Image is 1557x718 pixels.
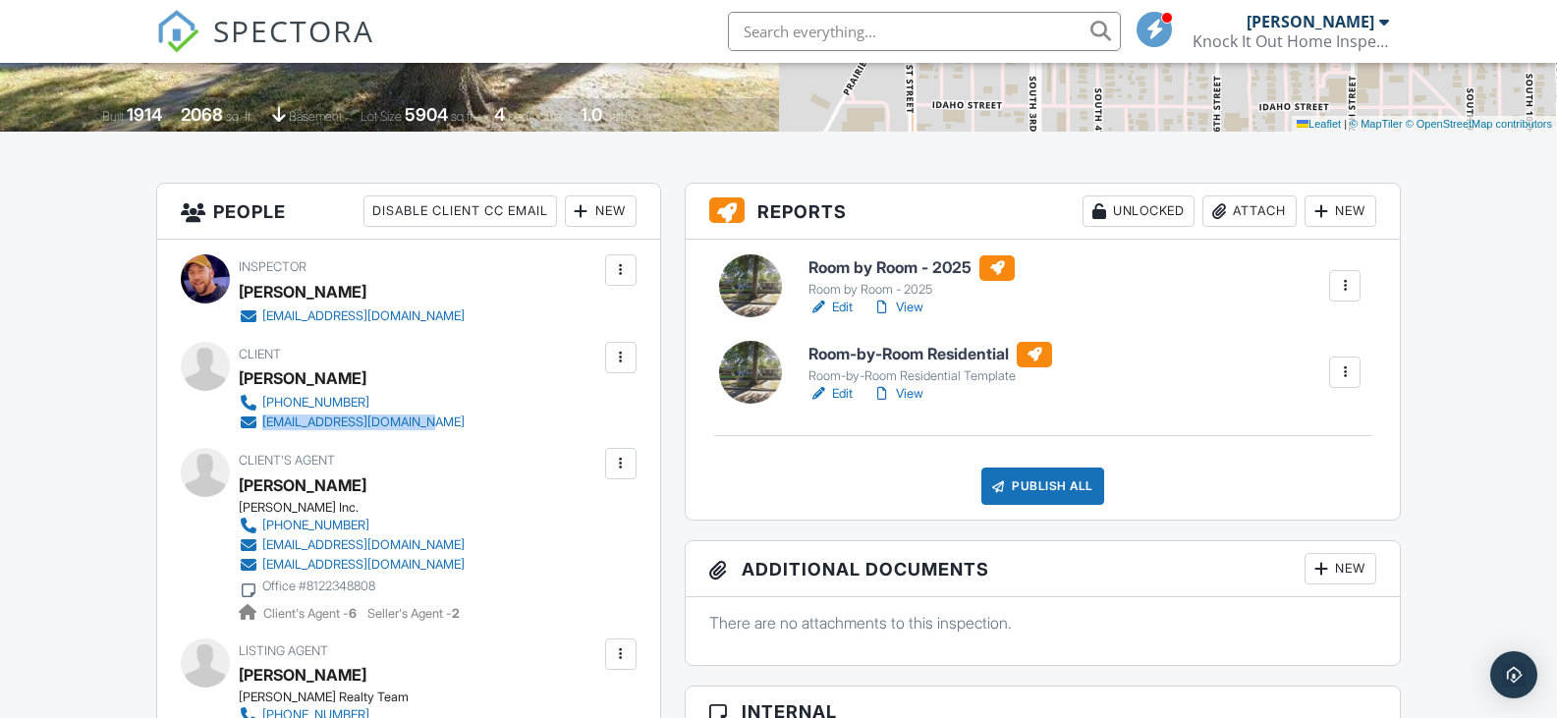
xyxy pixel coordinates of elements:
[872,384,923,404] a: View
[127,104,162,125] div: 1914
[1350,118,1403,130] a: © MapTiler
[157,184,660,240] h3: People
[262,537,465,553] div: [EMAIL_ADDRESS][DOMAIN_NAME]
[808,255,1015,281] h6: Room by Room - 2025
[239,500,480,516] div: [PERSON_NAME] Inc.
[808,282,1015,298] div: Room by Room - 2025
[239,277,366,306] div: [PERSON_NAME]
[156,10,199,53] img: The Best Home Inspection Software - Spectora
[213,10,374,51] span: SPECTORA
[262,518,369,533] div: [PHONE_NUMBER]
[239,555,465,575] a: [EMAIL_ADDRESS][DOMAIN_NAME]
[239,643,328,658] span: Listing Agent
[363,195,557,227] div: Disable Client CC Email
[1344,118,1347,130] span: |
[239,470,366,500] a: [PERSON_NAME]
[226,109,253,124] span: sq. ft.
[239,453,335,468] span: Client's Agent
[239,363,366,393] div: [PERSON_NAME]
[605,109,661,124] span: bathrooms
[262,308,465,324] div: [EMAIL_ADDRESS][DOMAIN_NAME]
[1247,12,1374,31] div: [PERSON_NAME]
[239,393,465,413] a: [PHONE_NUMBER]
[581,104,602,125] div: 1.0
[262,557,465,573] div: [EMAIL_ADDRESS][DOMAIN_NAME]
[239,413,465,432] a: [EMAIL_ADDRESS][DOMAIN_NAME]
[262,579,375,594] div: Office #8122348808
[263,606,360,621] span: Client's Agent -
[686,541,1401,597] h3: Additional Documents
[262,395,369,411] div: [PHONE_NUMBER]
[156,27,374,68] a: SPECTORA
[1305,553,1376,584] div: New
[981,468,1104,505] div: Publish All
[1297,118,1341,130] a: Leaflet
[367,606,460,621] span: Seller's Agent -
[808,342,1052,385] a: Room-by-Room Residential Room-by-Room Residential Template
[872,298,923,317] a: View
[808,298,853,317] a: Edit
[239,347,281,361] span: Client
[349,606,357,621] strong: 6
[565,195,637,227] div: New
[239,516,465,535] a: [PHONE_NUMBER]
[239,690,457,705] div: [PERSON_NAME] Realty Team
[808,384,853,404] a: Edit
[1406,118,1552,130] a: © OpenStreetMap contributors
[508,109,562,124] span: bedrooms
[289,109,342,124] span: basement
[181,104,223,125] div: 2068
[1083,195,1195,227] div: Unlocked
[102,109,124,124] span: Built
[405,104,448,125] div: 5904
[808,342,1052,367] h6: Room-by-Room Residential
[808,368,1052,384] div: Room-by-Room Residential Template
[1490,651,1537,698] div: Open Intercom Messenger
[1202,195,1297,227] div: Attach
[239,660,366,690] a: [PERSON_NAME]
[452,606,460,621] strong: 2
[361,109,402,124] span: Lot Size
[1305,195,1376,227] div: New
[239,306,465,326] a: [EMAIL_ADDRESS][DOMAIN_NAME]
[239,259,306,274] span: Inspector
[728,12,1121,51] input: Search everything...
[1193,31,1389,51] div: Knock It Out Home Inspections
[494,104,505,125] div: 4
[451,109,475,124] span: sq.ft.
[239,535,465,555] a: [EMAIL_ADDRESS][DOMAIN_NAME]
[709,612,1377,634] p: There are no attachments to this inspection.
[262,414,465,430] div: [EMAIL_ADDRESS][DOMAIN_NAME]
[808,255,1015,299] a: Room by Room - 2025 Room by Room - 2025
[686,184,1401,240] h3: Reports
